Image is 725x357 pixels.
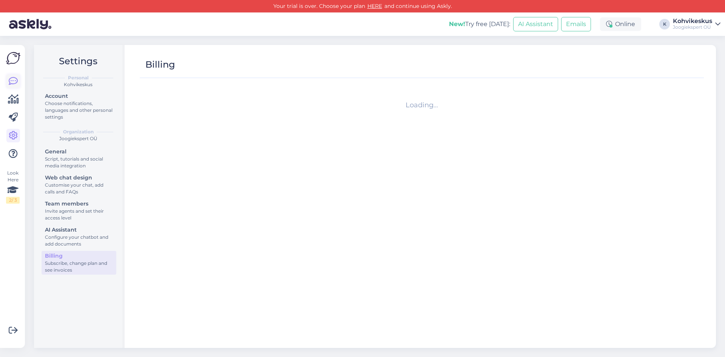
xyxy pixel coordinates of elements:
a: HERE [365,3,384,9]
b: Personal [68,74,89,81]
a: Team membersInvite agents and set their access level [42,199,116,223]
img: Askly Logo [6,51,20,65]
a: GeneralScript, tutorials and social media integration [42,147,116,170]
button: AI Assistant [513,17,558,31]
button: Emails [561,17,591,31]
a: AccountChoose notifications, languages and other personal settings [42,91,116,122]
div: Online [600,17,641,31]
div: Kohvikeskus [40,81,116,88]
div: Choose notifications, languages and other personal settings [45,100,113,121]
div: Script, tutorials and social media integration [45,156,113,169]
div: AI Assistant [45,226,113,234]
div: Joogiekspert OÜ [40,135,116,142]
div: Subscribe, change plan and see invoices [45,260,113,274]
div: Kohvikeskus [673,18,712,24]
div: Billing [45,252,113,260]
b: New! [449,20,465,28]
a: KohvikeskusJoogiekspert OÜ [673,18,720,30]
div: Billing [145,57,175,72]
div: Loading... [143,100,701,110]
a: AI AssistantConfigure your chatbot and add documents [42,225,116,249]
b: Organization [63,128,94,135]
div: Try free [DATE]: [449,20,510,29]
a: BillingSubscribe, change plan and see invoices [42,251,116,275]
div: Team members [45,200,113,208]
div: Joogiekspert OÜ [673,24,712,30]
div: 2 / 3 [6,197,20,204]
div: Account [45,92,113,100]
div: Web chat design [45,174,113,182]
div: Customise your chat, add calls and FAQs [45,182,113,195]
div: Configure your chatbot and add documents [45,234,113,247]
div: General [45,148,113,156]
h2: Settings [40,54,116,68]
div: Look Here [6,170,20,204]
div: K [659,19,670,29]
a: Web chat designCustomise your chat, add calls and FAQs [42,173,116,196]
div: Invite agents and set their access level [45,208,113,221]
